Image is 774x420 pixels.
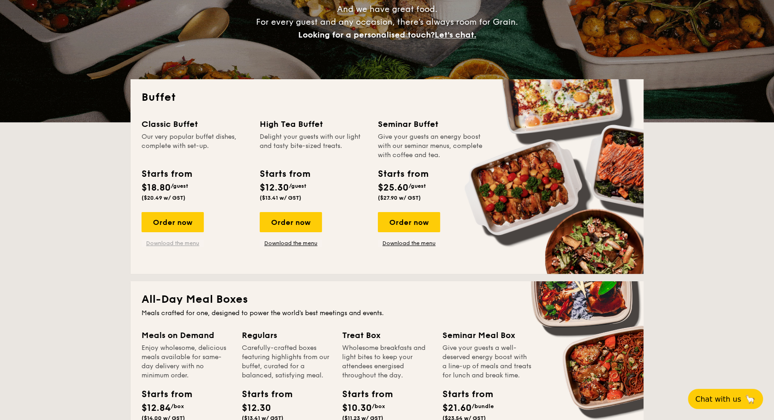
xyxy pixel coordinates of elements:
div: Starts from [142,387,183,401]
a: Download the menu [142,240,204,247]
div: Enjoy wholesome, delicious meals available for same-day delivery with no minimum order. [142,344,231,380]
div: Seminar Meal Box [442,329,532,342]
div: Meals crafted for one, designed to power the world's best meetings and events. [142,309,632,318]
span: /box [171,403,184,409]
div: Order now [142,212,204,232]
div: Starts from [260,167,310,181]
span: ($27.90 w/ GST) [378,195,421,201]
span: /guest [289,183,306,189]
span: $18.80 [142,182,171,193]
a: Download the menu [260,240,322,247]
span: /guest [171,183,188,189]
div: Starts from [378,167,428,181]
div: Carefully-crafted boxes featuring highlights from our buffet, curated for a balanced, satisfying ... [242,344,331,380]
span: Let's chat. [435,30,476,40]
h2: All-Day Meal Boxes [142,292,632,307]
span: ($20.49 w/ GST) [142,195,185,201]
span: And we have great food. For every guest and any occasion, there’s always room for Grain. [256,4,518,40]
span: /box [372,403,385,409]
span: /bundle [472,403,494,409]
div: Starts from [342,387,383,401]
div: Meals on Demand [142,329,231,342]
a: Download the menu [378,240,440,247]
div: Starts from [142,167,191,181]
span: ($13.41 w/ GST) [260,195,301,201]
button: Chat with us🦙 [688,389,763,409]
div: Order now [260,212,322,232]
span: $10.30 [342,403,372,414]
div: Classic Buffet [142,118,249,131]
div: Seminar Buffet [378,118,485,131]
span: Looking for a personalised touch? [298,30,435,40]
div: Give your guests an energy boost with our seminar menus, complete with coffee and tea. [378,132,485,160]
div: Starts from [242,387,283,401]
span: 🦙 [745,394,756,404]
span: $12.84 [142,403,171,414]
div: Give your guests a well-deserved energy boost with a line-up of meals and treats for lunch and br... [442,344,532,380]
div: Our very popular buffet dishes, complete with set-up. [142,132,249,160]
span: Chat with us [695,395,741,404]
div: Wholesome breakfasts and light bites to keep your attendees energised throughout the day. [342,344,431,380]
div: Delight your guests with our light and tasty bite-sized treats. [260,132,367,160]
span: $12.30 [260,182,289,193]
div: High Tea Buffet [260,118,367,131]
span: $12.30 [242,403,271,414]
h2: Buffet [142,90,632,105]
span: $21.60 [442,403,472,414]
div: Starts from [442,387,484,401]
span: $25.60 [378,182,409,193]
div: Order now [378,212,440,232]
span: /guest [409,183,426,189]
div: Treat Box [342,329,431,342]
div: Regulars [242,329,331,342]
